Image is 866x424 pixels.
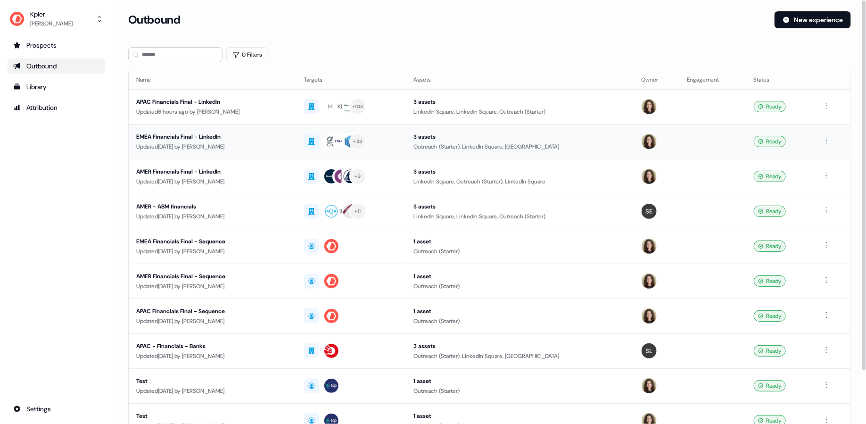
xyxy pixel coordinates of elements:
[754,275,786,287] div: Ready
[328,102,335,111] div: HL
[136,341,289,351] div: APAC - Financials - Banks
[8,8,105,30] button: Kpler[PERSON_NAME]
[13,41,99,50] div: Prospects
[413,247,626,256] div: Outreach (Starter)
[8,38,105,53] a: Go to prospects
[136,282,289,291] div: Updated [DATE] by [PERSON_NAME]
[13,61,99,71] div: Outbound
[413,316,626,326] div: Outreach (Starter)
[413,282,626,291] div: Outreach (Starter)
[413,132,626,141] div: 3 assets
[746,70,813,89] th: Status
[413,167,626,176] div: 3 assets
[679,70,746,89] th: Engagement
[754,380,786,391] div: Ready
[413,351,626,361] div: Outreach (Starter), LinkedIn Square, [GEOGRAPHIC_DATA]
[642,239,657,254] img: Alexandra
[413,341,626,351] div: 3 assets
[413,177,626,186] div: LinkedIn Square, Outreach (Starter), LinkedIn Square
[406,70,634,89] th: Assets
[13,82,99,91] div: Library
[8,100,105,115] a: Go to attribution
[642,204,657,219] img: Sabastian
[128,13,180,27] h3: Outbound
[338,207,344,216] div: BE
[8,79,105,94] a: Go to templates
[413,376,626,386] div: 1 asset
[413,97,626,107] div: 3 assets
[136,386,289,396] div: Updated [DATE] by [PERSON_NAME]
[226,47,268,62] button: 0 Filters
[30,9,73,19] div: Kpler
[338,102,344,111] div: KE
[754,206,786,217] div: Ready
[413,212,626,221] div: LinkedIn Square, LinkedIn Square, Outreach (Starter)
[754,171,786,182] div: Ready
[8,401,105,416] a: Go to integrations
[8,58,105,74] a: Go to outbound experience
[634,70,679,89] th: Owner
[642,169,657,184] img: Alexandra
[136,316,289,326] div: Updated [DATE] by [PERSON_NAME]
[136,376,289,386] div: Test
[136,202,289,211] div: AMER - ABM financials
[413,411,626,421] div: 1 asset
[136,411,289,421] div: Test
[413,237,626,246] div: 1 asset
[413,142,626,151] div: Outreach (Starter), LinkedIn Square, [GEOGRAPHIC_DATA]
[642,343,657,358] img: Shi Jia
[30,19,73,28] div: [PERSON_NAME]
[413,386,626,396] div: Outreach (Starter)
[642,99,657,114] img: Alexandra
[136,212,289,221] div: Updated [DATE] by [PERSON_NAME]
[136,237,289,246] div: EMEA Financials Final - Sequence
[129,70,297,89] th: Name
[754,345,786,357] div: Ready
[754,136,786,147] div: Ready
[352,102,363,111] div: + 103
[754,101,786,112] div: Ready
[353,137,362,146] div: + 33
[136,132,289,141] div: EMEA Financials Final - LinkedIn
[642,308,657,324] img: Alexandra
[136,351,289,361] div: Updated [DATE] by [PERSON_NAME]
[642,134,657,149] img: Alexandra
[413,272,626,281] div: 1 asset
[136,142,289,151] div: Updated [DATE] by [PERSON_NAME]
[355,172,361,181] div: + 9
[754,310,786,322] div: Ready
[413,307,626,316] div: 1 asset
[136,247,289,256] div: Updated [DATE] by [PERSON_NAME]
[355,207,361,216] div: + 11
[13,103,99,112] div: Attribution
[136,177,289,186] div: Updated [DATE] by [PERSON_NAME]
[136,167,289,176] div: AMER Financials Final - LinkedIn
[775,11,851,28] button: New experience
[413,202,626,211] div: 3 assets
[136,107,289,116] div: Updated 6 hours ago by [PERSON_NAME]
[754,241,786,252] div: Ready
[13,404,99,414] div: Settings
[136,97,289,107] div: APAC Financials Final - LinkedIn
[413,107,626,116] div: LinkedIn Square, LinkedIn Square, Outreach (Starter)
[642,378,657,393] img: Alexandra
[297,70,406,89] th: Targets
[642,274,657,289] img: Alexandra
[136,307,289,316] div: APAC Financials Final - Sequence
[136,272,289,281] div: AMER Financials Final - Sequence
